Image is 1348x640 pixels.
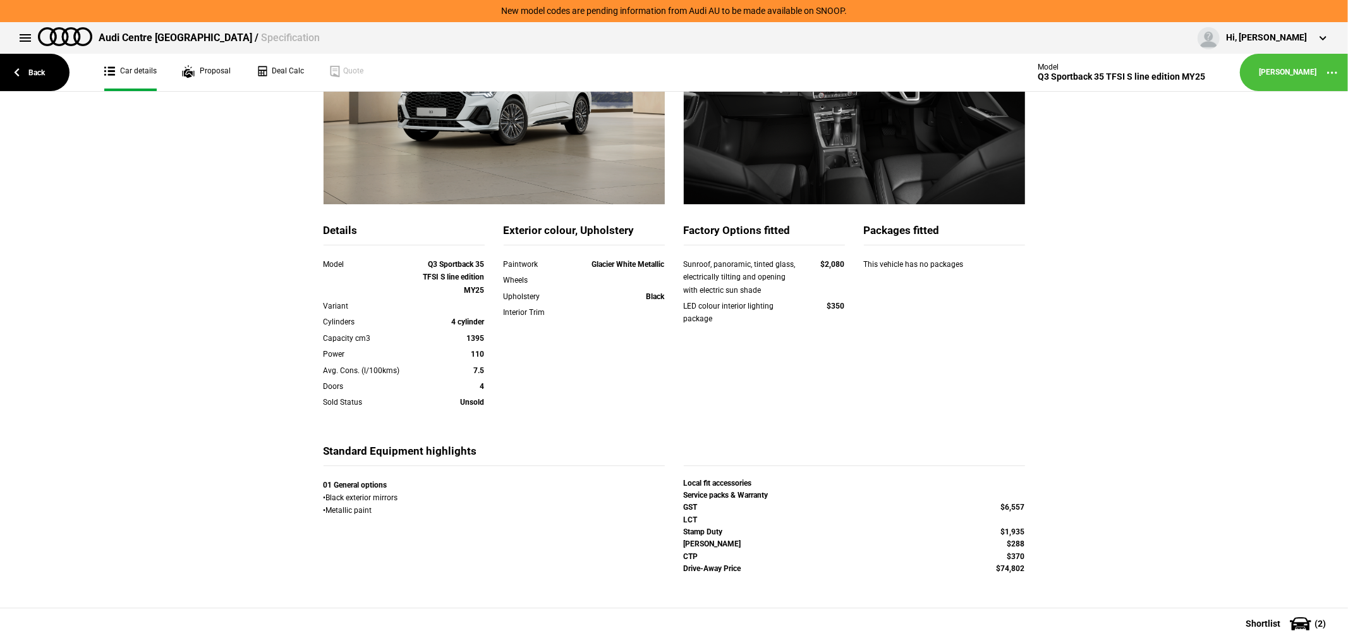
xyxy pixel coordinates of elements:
[504,274,568,286] div: Wheels
[423,260,485,295] strong: Q3 Sportback 35 TFSI S line edition MY25
[592,260,665,269] strong: Glacier White Metallic
[480,382,485,391] strong: 4
[684,479,752,488] strong: Local fit accessories
[104,54,157,91] a: Car details
[324,223,485,245] div: Details
[461,398,485,407] strong: Unsold
[324,364,420,377] div: Avg. Cons. (l/100kms)
[324,348,420,360] div: Power
[684,300,797,326] div: LED colour interior lighting package
[684,503,698,512] strong: GST
[1227,608,1348,639] button: Shortlist(2)
[864,258,1025,283] div: This vehicle has no packages
[684,564,741,573] strong: Drive-Away Price
[1038,71,1205,82] div: Q3 Sportback 35 TFSI S line edition MY25
[261,32,320,44] span: Specification
[324,332,420,345] div: Capacity cm3
[324,444,665,466] div: Standard Equipment highlights
[864,223,1025,245] div: Packages fitted
[684,539,741,548] strong: [PERSON_NAME]
[1001,503,1025,512] strong: $6,557
[1038,63,1205,71] div: Model
[1007,539,1025,548] strong: $288
[504,290,568,303] div: Upholstery
[324,481,387,489] strong: 01 General options
[1259,67,1316,78] a: [PERSON_NAME]
[684,223,845,245] div: Factory Options fitted
[821,260,845,269] strong: $2,080
[504,258,568,271] div: Paintwork
[1007,552,1025,561] strong: $370
[324,316,420,328] div: Cylinders
[324,258,420,271] div: Model
[99,31,320,45] div: Audi Centre [GEOGRAPHIC_DATA] /
[504,306,568,319] div: Interior Trim
[684,552,698,561] strong: CTP
[997,564,1025,573] strong: $74,802
[1246,619,1280,628] span: Shortlist
[324,380,420,393] div: Doors
[467,334,485,343] strong: 1395
[504,223,665,245] div: Exterior colour, Upholstery
[647,292,665,301] strong: Black
[684,527,723,536] strong: Stamp Duty
[1001,527,1025,536] strong: $1,935
[324,479,665,517] div: • Black exterior mirrors • Metallic paint
[474,366,485,375] strong: 7.5
[1316,57,1348,89] button: ...
[452,317,485,326] strong: 4 cylinder
[684,515,698,524] strong: LCT
[324,300,420,312] div: Variant
[38,27,92,46] img: audi.png
[1226,32,1307,44] div: Hi, [PERSON_NAME]
[182,54,231,91] a: Proposal
[471,350,485,359] strong: 110
[827,302,845,311] strong: $350
[256,54,304,91] a: Deal Calc
[684,258,797,297] div: Sunroof, panoramic, tinted glass, electrically tilting and opening with electric sun shade
[324,396,420,409] div: Sold Status
[684,491,768,500] strong: Service packs & Warranty
[1315,619,1326,628] span: ( 2 )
